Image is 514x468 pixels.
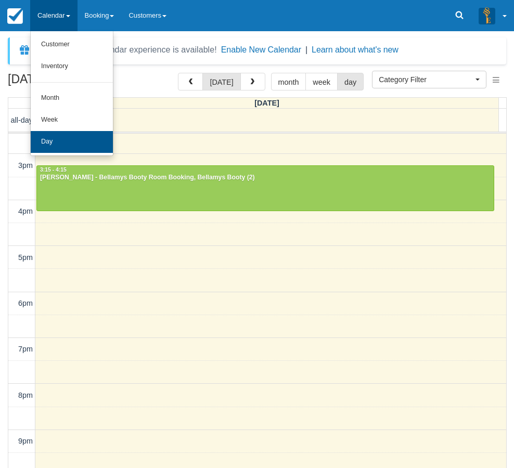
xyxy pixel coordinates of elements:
[202,73,240,90] button: [DATE]
[30,31,113,156] ul: Calendar
[31,56,113,77] a: Inventory
[312,45,399,54] a: Learn about what's new
[31,131,113,153] a: Day
[254,99,279,107] span: [DATE]
[221,45,301,55] button: Enable New Calendar
[18,207,33,215] span: 4pm
[31,109,113,131] a: Week
[305,45,307,54] span: |
[35,44,217,56] div: A new Booking Calendar experience is available!
[379,74,473,85] span: Category Filter
[31,87,113,109] a: Month
[7,8,23,24] img: checkfront-main-nav-mini-logo.png
[372,71,486,88] button: Category Filter
[11,116,33,124] span: all-day
[8,73,139,92] h2: [DATE]
[18,391,33,399] span: 8pm
[271,73,306,90] button: month
[40,174,491,182] div: [PERSON_NAME] - Bellamys Booty Room Booking, Bellamys Booty (2)
[18,345,33,353] span: 7pm
[18,253,33,262] span: 5pm
[36,165,494,211] a: 3:15 - 4:15[PERSON_NAME] - Bellamys Booty Room Booking, Bellamys Booty (2)
[18,299,33,307] span: 6pm
[337,73,364,90] button: day
[305,73,338,90] button: week
[31,34,113,56] a: Customer
[40,167,67,173] span: 3:15 - 4:15
[18,161,33,170] span: 3pm
[479,7,495,24] img: A3
[18,437,33,445] span: 9pm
